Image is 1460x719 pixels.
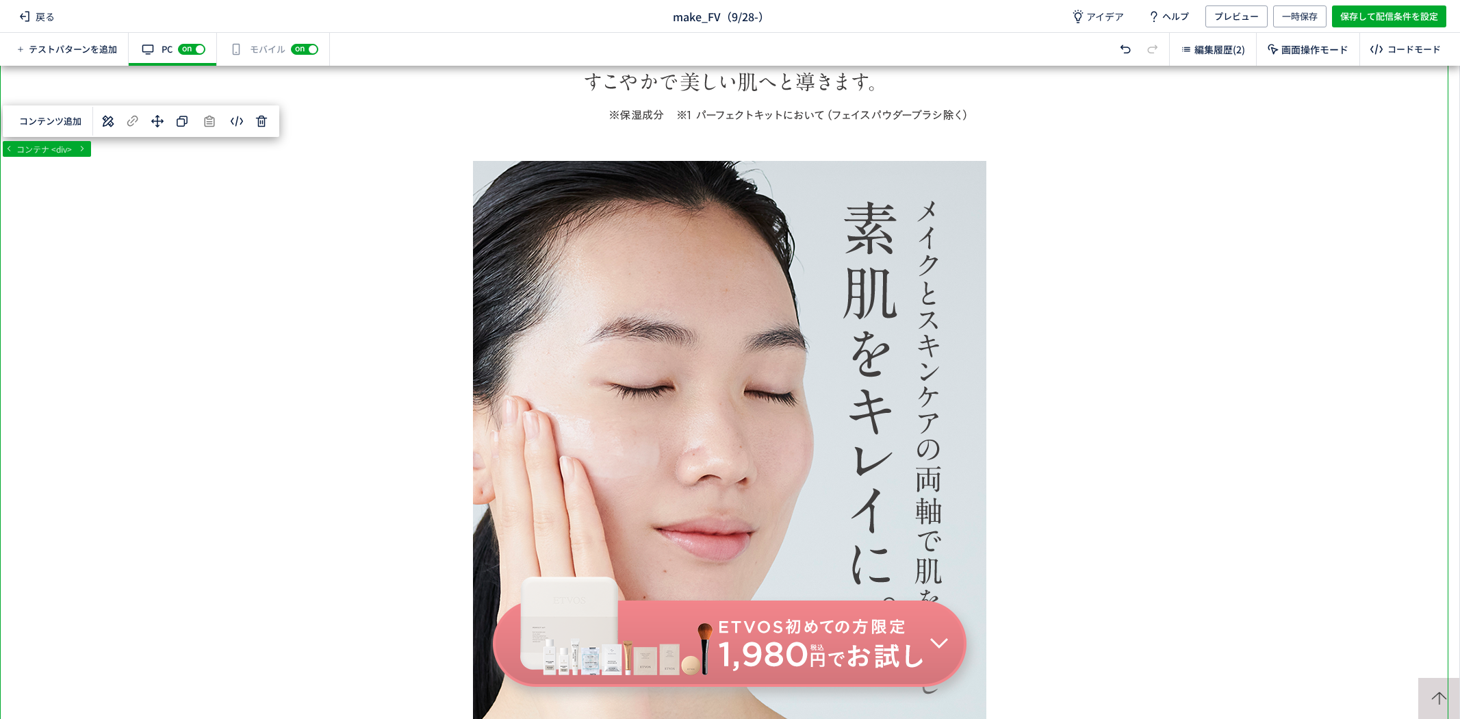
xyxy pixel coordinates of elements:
[1135,5,1200,27] a: ヘルプ
[1332,5,1446,27] button: 保存して配信条件を設定
[473,504,986,653] img: ETVOS初めての方限定 1,980円 税込 でお試し
[1273,5,1327,27] button: 一時保存
[1340,5,1438,27] span: 保存して配信条件を設定
[1162,5,1189,27] span: ヘルプ
[1387,43,1441,56] div: コードモード
[295,44,305,52] span: on
[1205,5,1268,27] button: プレビュー
[1282,5,1318,27] span: 一時保存
[14,143,75,155] span: コンテナ <div>
[1086,10,1124,23] span: アイデア
[1194,42,1245,56] span: 編集履歴(2)
[182,44,192,52] span: on
[29,43,117,56] span: テストパターンを追加
[473,95,986,680] img: メイクとスキンケアの両軸で肌をケアし素肌をキレイに。
[1214,5,1259,27] span: プレビュー
[14,5,60,27] span: 戻る
[1281,42,1348,56] span: 画面操作モード
[11,111,90,132] button: コンテンツ追加
[673,8,769,24] span: make_FV（9/28-）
